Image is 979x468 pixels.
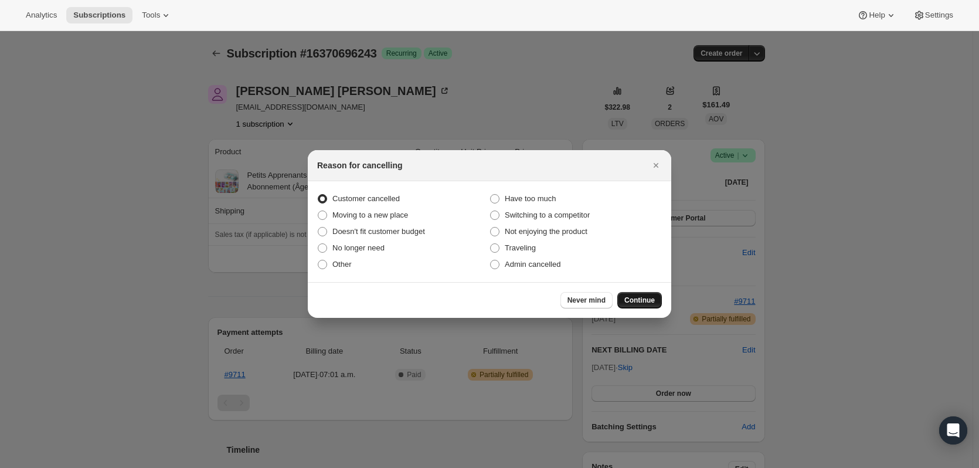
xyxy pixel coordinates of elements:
span: Customer cancelled [332,194,400,203]
span: Analytics [26,11,57,20]
span: Tools [142,11,160,20]
h2: Reason for cancelling [317,160,402,171]
div: Open Intercom Messenger [939,416,967,445]
span: Not enjoying the product [505,227,587,236]
span: Traveling [505,243,536,252]
button: Tools [135,7,179,23]
span: Help [869,11,885,20]
span: Settings [925,11,953,20]
button: Never mind [560,292,613,308]
span: Switching to a competitor [505,211,590,219]
button: Subscriptions [66,7,132,23]
button: Continue [617,292,662,308]
span: Other [332,260,352,269]
span: Continue [624,296,655,305]
span: Have too much [505,194,556,203]
span: Moving to a new place [332,211,408,219]
span: Never mind [567,296,606,305]
button: Close [648,157,664,174]
button: Analytics [19,7,64,23]
span: Doesn't fit customer budget [332,227,425,236]
span: Admin cancelled [505,260,560,269]
button: Settings [906,7,960,23]
span: No longer need [332,243,385,252]
span: Subscriptions [73,11,125,20]
button: Help [850,7,903,23]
